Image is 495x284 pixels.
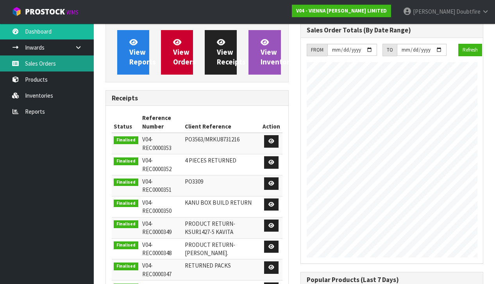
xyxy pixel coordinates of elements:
[382,44,397,56] div: TO
[307,276,477,284] h3: Popular Products (Last 7 Days)
[114,200,138,207] span: Finalised
[117,30,149,75] a: ViewReports
[307,27,477,34] h3: Sales Order Totals (By Date Range)
[185,178,203,185] span: PO3309
[114,220,138,228] span: Finalised
[185,220,235,236] span: PRODUCT RETURN-KSUR1427-5 KAVITA
[142,220,172,236] span: V04-REC0000349
[185,157,236,164] span: 4 PIECES RETURNED
[114,157,138,165] span: Finalised
[114,263,138,270] span: Finalised
[12,7,21,16] img: cube-alt.png
[248,30,281,75] a: ViewInventory
[458,44,482,56] button: Refresh
[185,199,252,206] span: KANU BOX BUILD RETURN
[307,44,327,56] div: FROM
[142,178,172,193] span: V04-REC0000351
[142,199,172,214] span: V04-REC0000350
[25,7,65,17] span: ProStock
[296,7,387,14] strong: V04 - VIENNA [PERSON_NAME] LIMITED
[205,30,237,75] a: ViewReceipts
[261,112,282,133] th: Action
[114,179,138,186] span: Finalised
[413,8,455,15] span: [PERSON_NAME]
[456,8,481,15] span: Doubtfire
[142,241,172,257] span: V04-REC0000348
[183,112,261,133] th: Client Reference
[142,157,172,172] span: V04-REC0000352
[142,262,172,277] span: V04-REC0000347
[161,30,193,75] a: ViewOrders
[217,38,246,67] span: View Receipts
[261,38,293,67] span: View Inventory
[185,241,235,257] span: PRODUCT RETURN- [PERSON_NAME].
[112,112,140,133] th: Status
[66,9,79,16] small: WMS
[140,112,183,133] th: Reference Number
[114,241,138,249] span: Finalised
[114,136,138,144] span: Finalised
[142,136,172,151] span: V04-REC0000353
[129,38,156,67] span: View Reports
[185,262,231,269] span: RETURNED PACKS
[185,136,239,143] span: PO3563/MRKU8731216
[112,95,282,102] h3: Receipts
[173,38,196,67] span: View Orders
